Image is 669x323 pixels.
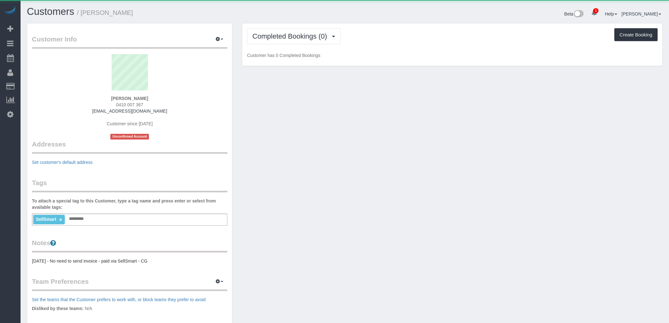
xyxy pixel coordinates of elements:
p: Customer has 0 Completed Bookings [247,52,658,59]
legend: Team Preferences [32,277,227,291]
a: 1 [588,6,600,20]
span: N/A [85,306,92,311]
pre: [DATE] - No need to send invoice - paid via SellSmart - CG [32,258,227,264]
label: To attach a special tag to this Customer, type a tag name and press enter or select from availabl... [32,198,227,210]
img: Automaid Logo [4,6,16,15]
label: Disliked by these teams: [32,305,83,312]
small: / [PERSON_NAME] [77,9,133,16]
span: Unconfirmed Account [110,134,149,139]
a: Set customer's default address [32,160,93,165]
a: Help [605,11,617,16]
a: [PERSON_NAME] [622,11,661,16]
a: Customers [27,6,74,17]
legend: Tags [32,178,227,192]
span: 1 [593,8,598,13]
span: 0410 007 367 [116,102,143,107]
button: Completed Bookings (0) [247,28,341,44]
strong: [PERSON_NAME] [111,96,148,101]
a: Set the teams that the Customer prefers to work with, or block teams they prefer to avoid [32,297,206,302]
legend: Customer Info [32,34,227,49]
span: Completed Bookings (0) [252,32,330,40]
a: × [59,217,62,222]
span: Customer since [DATE] [107,121,153,126]
button: Create Booking [614,28,658,41]
img: New interface [573,10,584,18]
a: [EMAIL_ADDRESS][DOMAIN_NAME] [92,109,167,114]
span: SellSmart [36,217,56,222]
a: Beta [564,11,584,16]
legend: Notes [32,238,227,252]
